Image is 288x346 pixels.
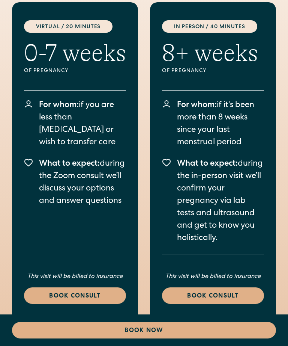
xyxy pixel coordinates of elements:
[162,287,264,304] a: Book consult
[12,322,276,338] a: Book Now
[33,292,117,301] div: Book consult
[162,20,257,33] div: in person / 40 minutes
[39,101,79,110] span: For whom:
[162,67,258,75] div: Of pregnancy
[171,292,255,301] div: Book consult
[39,158,126,208] p: during the Zoom consult we’ll discuss your options and answer questions
[24,67,126,75] div: Of pregnancy
[177,160,238,168] span: What to expect:
[165,274,261,280] em: This visit will be billed to insurance
[177,101,217,110] span: For whom:
[177,158,264,245] p: during the in-person visit we’ll confirm your pregnancy via lab tests and ultrasound and get to k...
[27,274,123,280] em: This visit will be billed to insurance
[177,100,264,149] p: if it's been more than 8 weeks since your last menstrual period
[39,160,100,168] span: What to expect:
[24,287,126,304] a: Book consult
[24,39,126,68] h2: 0-7 weeks
[24,20,112,33] div: Virtual / 20 Minutes
[162,39,258,68] h2: 8+ weeks
[39,100,126,149] p: if you are less than [MEDICAL_DATA] or wish to transfer care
